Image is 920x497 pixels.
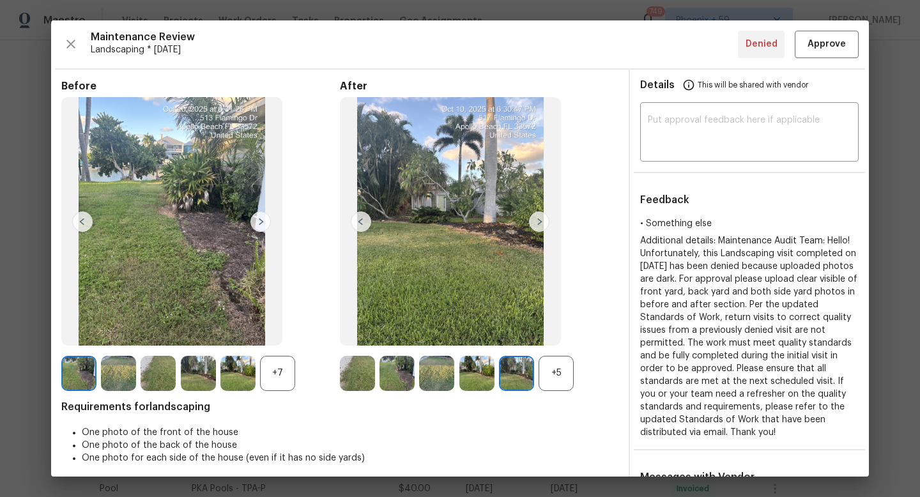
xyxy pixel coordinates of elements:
img: right-chevron-button-url [529,211,549,232]
span: Requirements for landscaping [61,401,618,413]
li: One photo of the back of the house [82,439,618,452]
span: Details [640,70,675,100]
img: left-chevron-button-url [351,211,371,232]
span: Before [61,80,340,93]
li: One photo for each side of the house (even if it has no side yards) [82,452,618,464]
img: right-chevron-button-url [250,211,271,232]
img: left-chevron-button-url [72,211,93,232]
div: +5 [539,356,574,391]
span: Additional details: Maintenance Audit Team: Hello! Unfortunately, this Landscaping visit complete... [640,236,857,437]
span: • Something else [640,219,712,228]
span: After [340,80,618,93]
span: Messages with Vendor [640,472,755,482]
span: Maintenance Review [91,31,738,43]
div: +7 [260,356,295,391]
span: Approve [808,36,846,52]
span: This will be shared with vendor [698,70,808,100]
button: Approve [795,31,859,58]
span: Landscaping * [DATE] [91,43,738,56]
span: Feedback [640,195,689,205]
li: One photo of the front of the house [82,426,618,439]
